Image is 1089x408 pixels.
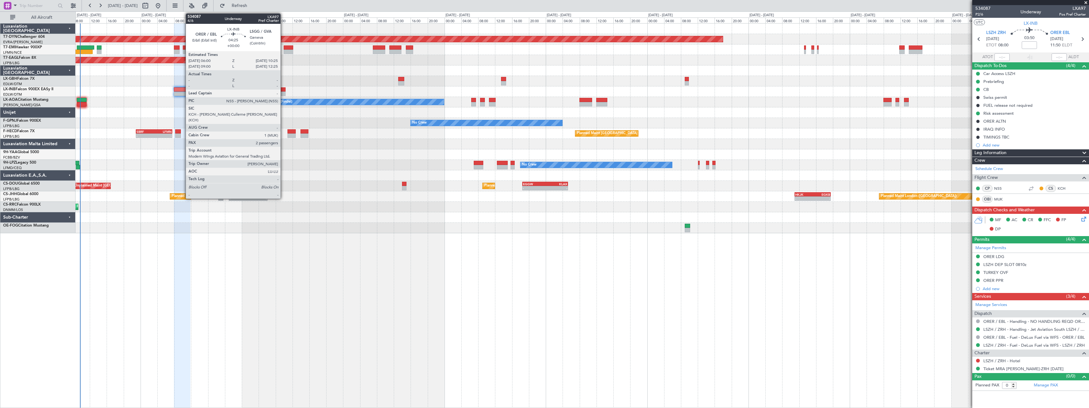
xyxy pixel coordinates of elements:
[495,17,512,23] div: 12:00
[974,157,985,164] span: Crew
[1058,186,1072,191] a: KCH
[136,130,154,133] div: SBRF
[484,181,584,191] div: Planned Maint [GEOGRAPHIC_DATA] ([GEOGRAPHIC_DATA])
[1068,54,1079,60] span: ALDT
[259,17,275,23] div: 04:00
[917,17,934,23] div: 16:00
[3,61,20,65] a: LFPB/LBG
[994,196,1008,202] a: MUK
[975,302,1007,308] a: Manage Services
[833,17,850,23] div: 20:00
[248,197,267,201] div: -
[975,245,1006,251] a: Manage Permits
[851,13,875,18] div: [DATE] - [DATE]
[1024,20,1038,27] span: LX-INB
[344,13,368,18] div: [DATE] - [DATE]
[998,42,1008,49] span: 08:00
[983,111,1014,116] div: Risk assessment
[983,343,1085,348] a: LSZH / ZRH - Fuel - DeLux Fuel via WFS - LSZH / ZRH
[3,129,17,133] span: F-HECD
[3,82,22,86] a: EDLW/DTM
[523,186,545,190] div: -
[3,161,36,165] a: 9H-LPZLegacy 500
[3,155,20,160] a: FCBB/BZV
[974,293,991,300] span: Services
[3,87,16,91] span: LX-INB
[3,192,17,196] span: CS-JHH
[974,62,1006,70] span: Dispatch To-Dos
[217,1,255,11] button: Refresh
[983,126,1005,132] div: IRAQ INFO
[77,202,142,212] div: Planned Maint Lagos ([PERSON_NAME])
[3,98,18,102] span: LX-AOA
[983,286,1086,291] div: Add new
[974,149,1006,157] span: Leg Information
[867,17,883,23] div: 04:00
[648,13,673,18] div: [DATE] - [DATE]
[1066,293,1075,300] span: (3/4)
[3,92,22,97] a: EDLW/DTM
[799,17,816,23] div: 12:00
[411,17,427,23] div: 16:00
[3,45,42,49] a: T7-EMIHawker 900XP
[983,134,1009,140] div: TIMINGS TBC
[983,79,1004,84] div: Prebriefing
[3,224,49,228] a: OE-FOGCitation Mustang
[3,134,20,139] a: LFPB/LBG
[597,17,613,23] div: 12:00
[974,174,998,181] span: Flight Crew
[394,17,411,23] div: 12:00
[3,203,41,207] a: CS-RRCFalcon 900LX
[545,186,567,190] div: -
[3,87,53,91] a: LX-INBFalcon 900EX EASy II
[326,17,343,23] div: 20:00
[242,17,259,23] div: 00:00
[749,13,774,18] div: [DATE] - [DATE]
[3,77,35,81] a: LX-GBHFalcon 7X
[563,17,579,23] div: 04:00
[983,366,1064,371] a: Ticket MRA [PERSON_NAME]-ZRH [DATE]
[1046,185,1056,192] div: CS
[974,19,985,25] button: UTC
[577,129,677,138] div: Planned Maint [GEOGRAPHIC_DATA] ([GEOGRAPHIC_DATA])
[983,358,1020,364] a: LSZH / ZRH - Hotel
[974,236,989,243] span: Permits
[154,134,172,138] div: -
[647,17,664,23] div: 00:00
[1020,9,1041,15] div: Underway
[1050,42,1060,49] span: 11:50
[547,13,571,18] div: [DATE] - [DATE]
[983,119,1006,124] div: ORER ALTN
[141,17,157,23] div: 00:00
[1012,217,1017,223] span: AC
[522,160,537,170] div: No Crew
[982,54,993,60] span: ATOT
[974,310,992,317] span: Dispatch
[124,17,141,23] div: 20:00
[983,71,1015,76] div: Car Access LSZH
[191,17,208,23] div: 12:00
[3,150,39,154] a: 9H-YAAGlobal 5000
[580,17,597,23] div: 08:00
[360,17,377,23] div: 04:00
[698,17,715,23] div: 12:00
[512,17,529,23] div: 16:00
[1066,373,1075,379] span: (0/0)
[974,207,1035,214] span: Dispatch Checks and Weather
[983,319,1086,324] a: ORER / EBL - Handling - NO HANDLING REQD ORER/EBL
[523,182,545,186] div: EGGW
[445,13,470,18] div: [DATE] - [DATE]
[16,15,67,20] span: All Aircraft
[983,335,1085,340] a: ORER / EBL - Fuel - DeLux Fuel via WFS - ORER / EBL
[174,17,191,23] div: 08:00
[3,119,41,123] a: F-GPNJFalcon 900EX
[3,124,20,128] a: LFPB/LBG
[1062,42,1072,49] span: ELDT
[3,197,20,202] a: LFPB/LBG
[3,161,16,165] span: 9H-LPZ
[545,182,567,186] div: KLAX
[881,192,957,201] div: Planned Maint London ([GEOGRAPHIC_DATA])
[765,17,782,23] div: 04:00
[218,160,233,170] div: No Crew
[983,278,1003,283] div: ORER PPR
